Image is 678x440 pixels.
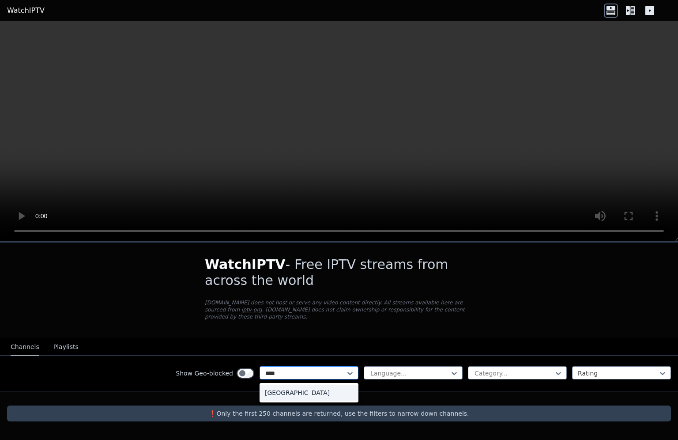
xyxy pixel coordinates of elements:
[7,5,45,16] a: WatchIPTV
[205,299,473,320] p: [DOMAIN_NAME] does not host or serve any video content directly. All streams available here are s...
[11,409,667,418] p: ❗️Only the first 250 channels are returned, use the filters to narrow down channels.
[53,339,79,356] button: Playlists
[205,257,473,288] h1: - Free IPTV streams from across the world
[205,257,286,272] span: WatchIPTV
[176,369,233,378] label: Show Geo-blocked
[11,339,39,356] button: Channels
[260,385,358,401] div: [GEOGRAPHIC_DATA]
[241,307,262,313] a: iptv-org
